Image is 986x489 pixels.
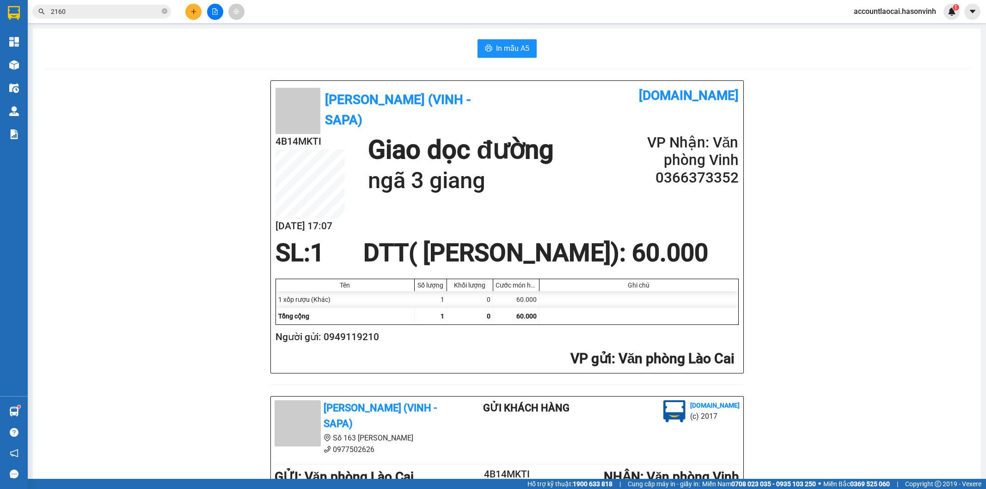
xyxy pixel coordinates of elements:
h2: 4B14MKTI [276,134,345,149]
li: (c) 2017 [690,410,740,422]
button: caret-down [964,4,980,20]
span: Miền Nam [702,479,816,489]
span: phone [324,446,331,453]
h2: 4B14MKTI [468,467,546,482]
span: message [10,470,18,478]
input: Tìm tên, số ĐT hoặc mã đơn [51,6,160,17]
h2: : Văn phòng Lào Cai [276,349,735,368]
span: Cung cấp máy in - giấy in: [628,479,700,489]
span: 1 [954,4,957,11]
img: warehouse-icon [9,60,19,70]
span: close-circle [162,7,167,16]
b: NHẬN : Văn phòng Vinh [604,469,740,484]
b: Gửi khách hàng [483,402,570,414]
span: notification [10,449,18,458]
button: plus [185,4,202,20]
div: 1 xốp rượu (Khác) [276,291,415,308]
strong: 0369 525 060 [850,480,890,488]
span: environment [324,434,331,441]
span: Miền Bắc [823,479,890,489]
span: 60.000 [516,312,537,320]
span: caret-down [968,7,977,16]
span: 1 [310,238,324,267]
span: accountlaocai.hasonvinh [846,6,943,17]
span: VP gửi [570,350,612,367]
span: Hỗ trợ kỹ thuật: [527,479,612,489]
img: logo.jpg [663,400,686,422]
b: [DOMAIN_NAME] [639,88,739,103]
span: 0 [487,312,490,320]
span: ⚪️ [818,482,821,486]
li: Số 163 [PERSON_NAME] [275,432,447,444]
span: copyright [935,481,941,487]
div: 60.000 [493,291,539,308]
h2: 0366373352 [627,169,738,187]
div: Khối lượng [449,281,490,289]
span: In mẫu A5 [496,43,529,54]
h2: Người gửi: 0949119210 [276,330,735,345]
strong: 0708 023 035 - 0935 103 250 [731,480,816,488]
sup: 1 [18,405,20,408]
span: printer [485,44,492,53]
div: Tên [278,281,412,289]
span: SL: [276,238,310,267]
button: file-add [207,4,223,20]
span: close-circle [162,8,167,14]
img: icon-new-feature [948,7,956,16]
img: solution-icon [9,129,19,139]
span: Tổng cộng [278,312,309,320]
div: Ghi chú [542,281,736,289]
li: 0977502626 [275,444,447,455]
img: dashboard-icon [9,37,19,47]
h2: VP Nhận: Văn phòng Vinh [627,134,738,169]
span: DTT( [PERSON_NAME]) : 60.000 [363,238,708,267]
span: plus [190,8,197,15]
span: search [38,8,45,15]
img: logo-vxr [8,6,20,20]
span: aim [233,8,239,15]
button: aim [228,4,245,20]
div: 1 [415,291,447,308]
img: warehouse-icon [9,407,19,416]
div: 0 [447,291,493,308]
span: 1 [441,312,444,320]
h1: Giao dọc đường [368,134,554,166]
span: question-circle [10,428,18,437]
strong: 1900 633 818 [573,480,612,488]
img: warehouse-icon [9,83,19,93]
h1: ngã 3 giang [368,166,554,196]
div: Số lượng [417,281,444,289]
h2: [DATE] 17:07 [276,219,345,234]
span: | [619,479,621,489]
sup: 1 [953,4,959,11]
button: printerIn mẫu A5 [478,39,537,58]
span: file-add [212,8,218,15]
span: | [897,479,898,489]
div: Cước món hàng [496,281,537,289]
b: GỬI : Văn phòng Lào Cai [275,469,414,484]
b: [PERSON_NAME] (Vinh - Sapa) [324,402,437,430]
b: [DOMAIN_NAME] [690,402,740,409]
img: warehouse-icon [9,106,19,116]
b: [PERSON_NAME] (Vinh - Sapa) [325,92,471,128]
